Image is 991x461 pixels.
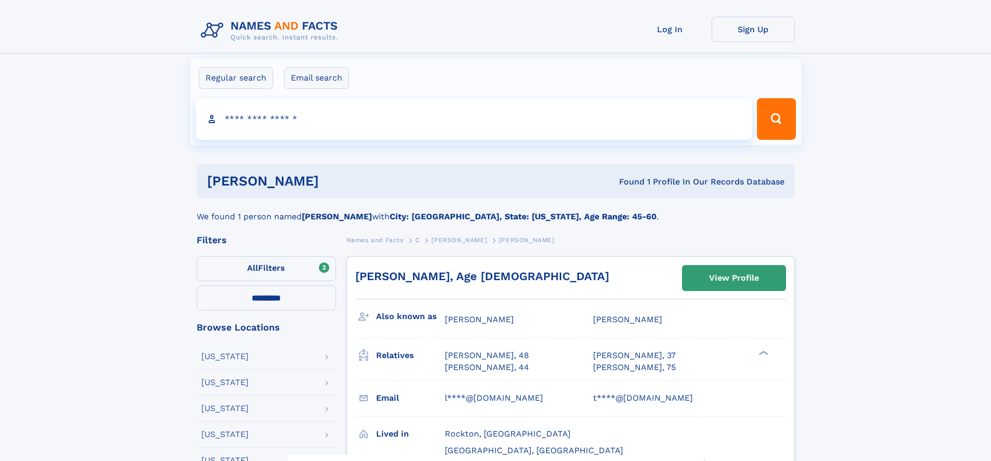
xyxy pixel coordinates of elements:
[284,67,349,89] label: Email search
[201,378,249,387] div: [US_STATE]
[593,350,676,361] a: [PERSON_NAME], 37
[197,256,336,281] label: Filters
[445,362,529,373] a: [PERSON_NAME], 44
[376,425,445,443] h3: Lived in
[201,404,249,413] div: [US_STATE]
[756,350,769,357] div: ❯
[197,198,795,223] div: We found 1 person named with .
[431,233,487,246] a: [PERSON_NAME]
[445,350,529,361] a: [PERSON_NAME], 48
[207,175,469,188] h1: [PERSON_NAME]
[712,17,795,42] a: Sign Up
[201,352,249,361] div: [US_STATE]
[709,266,759,290] div: View Profile
[499,236,555,244] span: [PERSON_NAME]
[469,176,784,188] div: Found 1 Profile In Our Records Database
[445,429,571,439] span: Rockton, [GEOGRAPHIC_DATA]
[445,445,623,455] span: [GEOGRAPHIC_DATA], [GEOGRAPHIC_DATA]
[346,233,404,246] a: Names and Facts
[197,323,336,332] div: Browse Locations
[376,347,445,364] h3: Relatives
[445,314,514,324] span: [PERSON_NAME]
[415,233,420,246] a: C
[593,314,662,324] span: [PERSON_NAME]
[628,17,712,42] a: Log In
[390,212,657,221] b: City: [GEOGRAPHIC_DATA], State: [US_STATE], Age Range: 45-60
[431,236,487,244] span: [PERSON_NAME]
[197,235,336,245] div: Filters
[199,67,273,89] label: Regular search
[201,430,249,439] div: [US_STATE]
[376,308,445,325] h3: Also known as
[593,362,676,373] a: [PERSON_NAME], 75
[415,236,420,244] span: C
[197,17,346,45] img: Logo Names and Facts
[376,389,445,407] h3: Email
[683,266,786,291] a: View Profile
[247,263,258,273] span: All
[355,270,609,283] a: [PERSON_NAME], Age [DEMOGRAPHIC_DATA]
[757,98,795,140] button: Search Button
[196,98,753,140] input: search input
[302,212,372,221] b: [PERSON_NAME]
